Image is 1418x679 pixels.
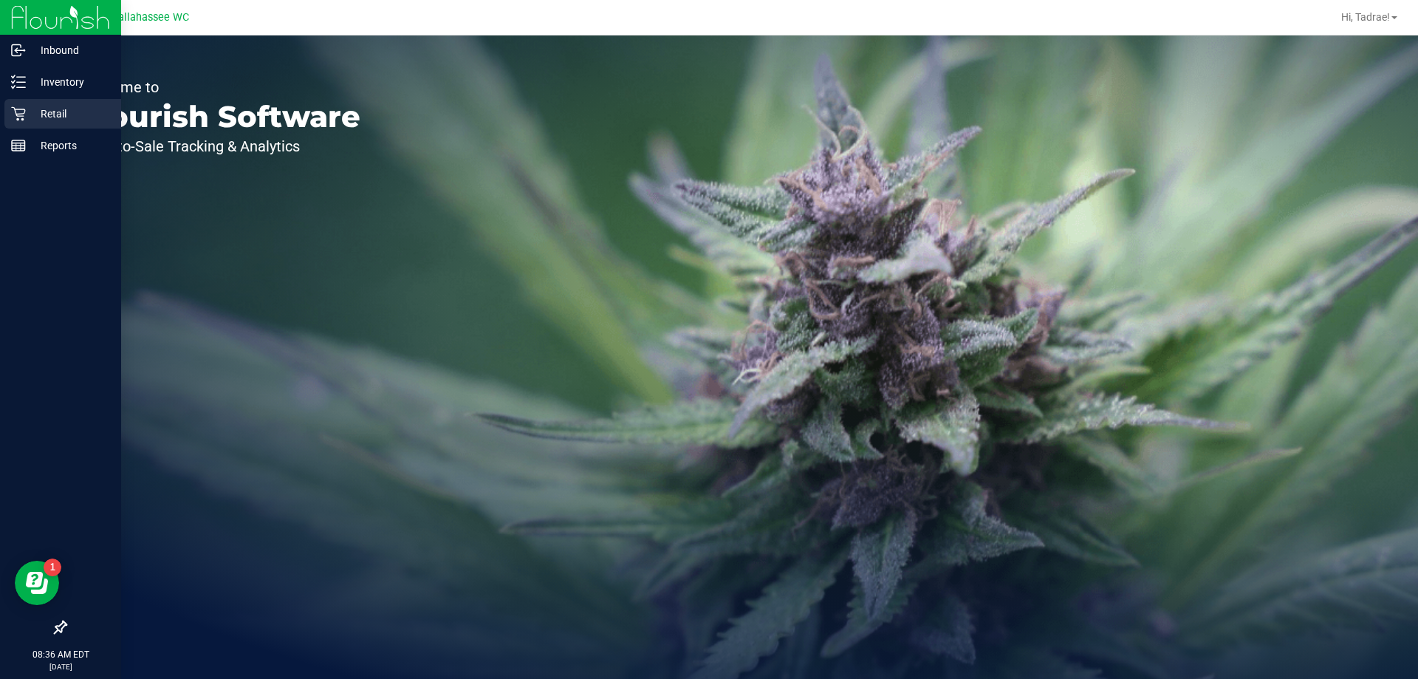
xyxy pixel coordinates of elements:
[11,43,26,58] inline-svg: Inbound
[11,75,26,89] inline-svg: Inventory
[26,41,114,59] p: Inbound
[11,138,26,153] inline-svg: Reports
[15,561,59,605] iframe: Resource center
[112,11,189,24] span: Tallahassee WC
[26,137,114,154] p: Reports
[26,105,114,123] p: Retail
[7,648,114,661] p: 08:36 AM EDT
[44,559,61,576] iframe: Resource center unread badge
[26,73,114,91] p: Inventory
[80,102,360,132] p: Flourish Software
[80,139,360,154] p: Seed-to-Sale Tracking & Analytics
[80,80,360,95] p: Welcome to
[1341,11,1390,23] span: Hi, Tadrae!
[7,661,114,672] p: [DATE]
[11,106,26,121] inline-svg: Retail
